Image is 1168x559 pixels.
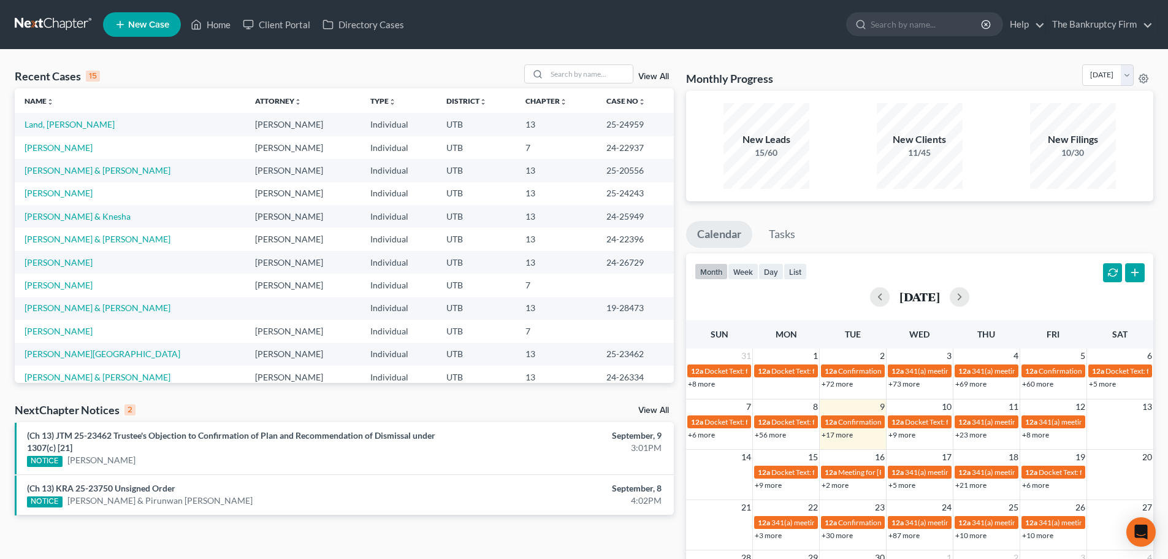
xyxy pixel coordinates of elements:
[25,188,93,198] a: [PERSON_NAME]
[25,165,170,175] a: [PERSON_NAME] & [PERSON_NAME]
[807,500,819,515] span: 22
[958,417,971,426] span: 12a
[15,403,136,417] div: NextChapter Notices
[25,211,131,222] a: [PERSON_NAME] & Knesha
[361,159,437,182] td: Individual
[740,450,752,465] span: 14
[1079,349,1086,363] span: 5
[822,379,853,388] a: +72 more
[905,518,1023,527] span: 341(a) meeting for [PERSON_NAME]
[86,71,100,82] div: 15
[437,343,516,366] td: UTB
[891,518,904,527] span: 12a
[516,343,597,366] td: 13
[891,468,904,477] span: 12a
[437,320,516,342] td: UTB
[972,468,1090,477] span: 341(a) meeting for [PERSON_NAME]
[879,349,886,363] span: 2
[361,343,437,366] td: Individual
[597,182,674,205] td: 25-24243
[888,379,920,388] a: +73 more
[458,495,662,507] div: 4:02PM
[25,234,170,244] a: [PERSON_NAME] & [PERSON_NAME]
[361,320,437,342] td: Individual
[516,251,597,274] td: 13
[437,182,516,205] td: UTB
[874,450,886,465] span: 16
[758,221,806,248] a: Tasks
[516,136,597,159] td: 7
[316,13,410,36] a: Directory Cases
[1141,450,1153,465] span: 20
[245,205,361,228] td: [PERSON_NAME]
[255,96,302,106] a: Attorneyunfold_more
[516,159,597,182] td: 13
[245,136,361,159] td: [PERSON_NAME]
[560,98,567,106] i: unfold_more
[597,113,674,136] td: 25-24959
[1022,480,1049,490] a: +6 more
[25,280,93,290] a: [PERSON_NAME]
[891,417,904,426] span: 12a
[755,480,782,490] a: +9 more
[361,251,437,274] td: Individual
[888,480,915,490] a: +5 more
[597,136,674,159] td: 24-22937
[888,531,920,540] a: +87 more
[745,399,752,414] span: 7
[597,159,674,182] td: 25-20556
[25,303,170,313] a: [PERSON_NAME] & [PERSON_NAME]
[812,349,819,363] span: 1
[758,263,784,280] button: day
[825,366,837,376] span: 12a
[606,96,646,106] a: Case Nounfold_more
[784,263,807,280] button: list
[838,518,977,527] span: Confirmation hearing for [PERSON_NAME]
[822,430,853,439] a: +17 more
[905,417,1080,426] span: Docket Text: for [PERSON_NAME] & [PERSON_NAME]
[1022,430,1049,439] a: +8 more
[955,430,987,439] a: +23 more
[755,430,786,439] a: +56 more
[1112,329,1128,339] span: Sat
[822,480,849,490] a: +2 more
[294,98,302,106] i: unfold_more
[597,205,674,228] td: 24-25949
[1074,450,1086,465] span: 19
[25,372,170,382] a: [PERSON_NAME] & [PERSON_NAME]
[245,274,361,296] td: [PERSON_NAME]
[812,399,819,414] span: 8
[638,98,646,106] i: unfold_more
[723,133,809,147] div: New Leads
[361,366,437,388] td: Individual
[704,366,814,376] span: Docket Text: for [PERSON_NAME]
[1007,500,1020,515] span: 25
[1126,517,1156,547] div: Open Intercom Messenger
[124,404,136,415] div: 2
[822,531,853,540] a: +30 more
[1025,366,1037,376] span: 12a
[245,251,361,274] td: [PERSON_NAME]
[941,500,953,515] span: 24
[237,13,316,36] a: Client Portal
[361,182,437,205] td: Individual
[877,147,963,159] div: 11/45
[27,456,63,467] div: NOTICE
[740,349,752,363] span: 31
[516,182,597,205] td: 13
[838,417,977,426] span: Confirmation hearing for [PERSON_NAME]
[67,495,253,507] a: [PERSON_NAME] & Pirunwan [PERSON_NAME]
[516,274,597,296] td: 7
[958,468,971,477] span: 12a
[825,518,837,527] span: 12a
[27,483,175,493] a: (Ch 13) KRA 25-23750 Unsigned Order
[1092,366,1104,376] span: 12a
[728,263,758,280] button: week
[47,98,54,106] i: unfold_more
[245,113,361,136] td: [PERSON_NAME]
[941,450,953,465] span: 17
[1074,500,1086,515] span: 26
[361,113,437,136] td: Individual
[845,329,861,339] span: Tue
[25,96,54,106] a: Nameunfold_more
